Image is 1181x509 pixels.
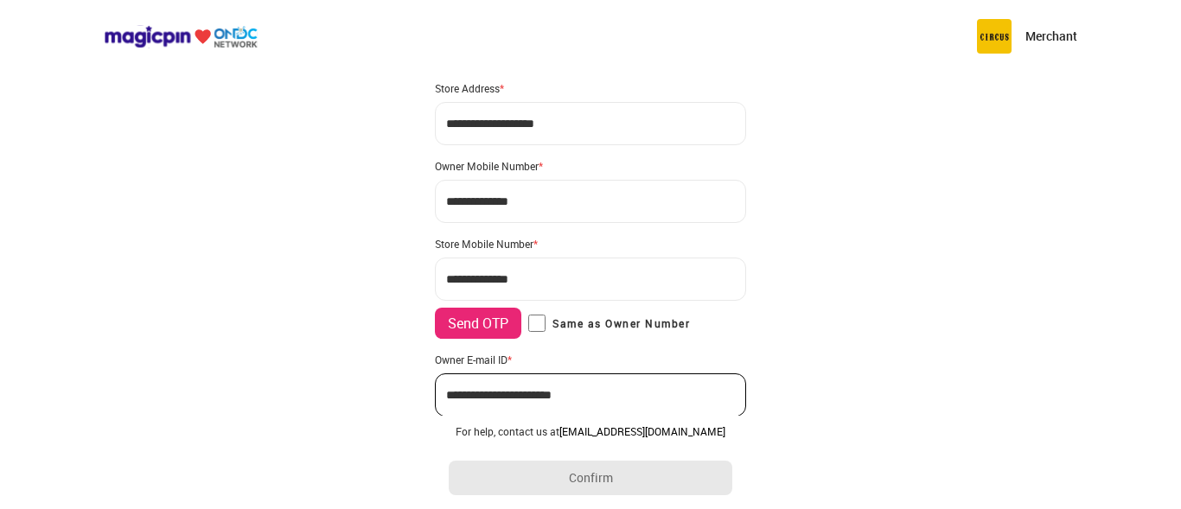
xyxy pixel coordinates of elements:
[104,25,258,48] img: ondc-logo-new-small.8a59708e.svg
[435,237,746,251] div: Store Mobile Number
[528,315,546,332] input: Same as Owner Number
[449,461,732,495] button: Confirm
[559,424,725,438] a: [EMAIL_ADDRESS][DOMAIN_NAME]
[1025,28,1077,45] p: Merchant
[449,424,732,438] div: For help, contact us at
[435,308,521,339] button: Send OTP
[977,19,1012,54] img: circus.b677b59b.png
[435,353,746,366] div: Owner E-mail ID
[528,315,690,332] label: Same as Owner Number
[435,81,746,95] div: Store Address
[435,159,746,173] div: Owner Mobile Number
